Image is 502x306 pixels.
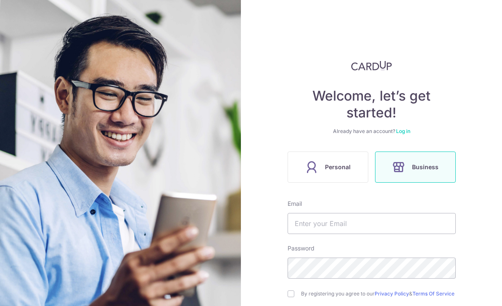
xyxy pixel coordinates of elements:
[375,290,409,297] a: Privacy Policy
[288,200,302,208] label: Email
[351,61,392,71] img: CardUp Logo
[396,128,410,134] a: Log in
[325,162,351,172] span: Personal
[288,128,456,135] div: Already have an account?
[301,290,456,297] label: By registering you agree to our &
[412,162,439,172] span: Business
[412,290,454,297] a: Terms Of Service
[288,88,456,121] h4: Welcome, let’s get started!
[284,152,372,183] a: Personal
[372,152,459,183] a: Business
[288,244,314,253] label: Password
[288,213,456,234] input: Enter your Email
